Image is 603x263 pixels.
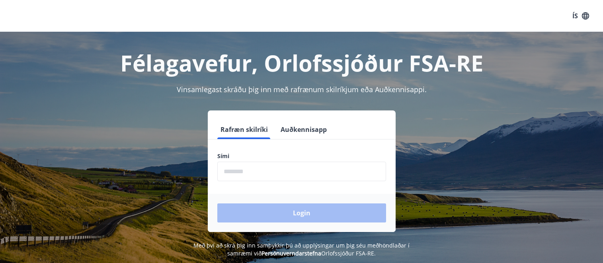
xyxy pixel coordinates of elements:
button: Rafræn skilríki [217,120,271,139]
label: Sími [217,152,386,160]
a: Persónuverndarstefna [261,249,321,257]
button: Auðkennisapp [277,120,330,139]
span: Með því að skrá þig inn samþykkir þú að upplýsingar um þig séu meðhöndlaðar í samræmi við Orlofss... [193,242,410,257]
span: Vinsamlegast skráðu þig inn með rafrænum skilríkjum eða Auðkennisappi. [177,85,427,94]
button: ÍS [568,9,593,23]
h1: Félagavefur, Orlofssjóður FSA-RE [25,48,579,78]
